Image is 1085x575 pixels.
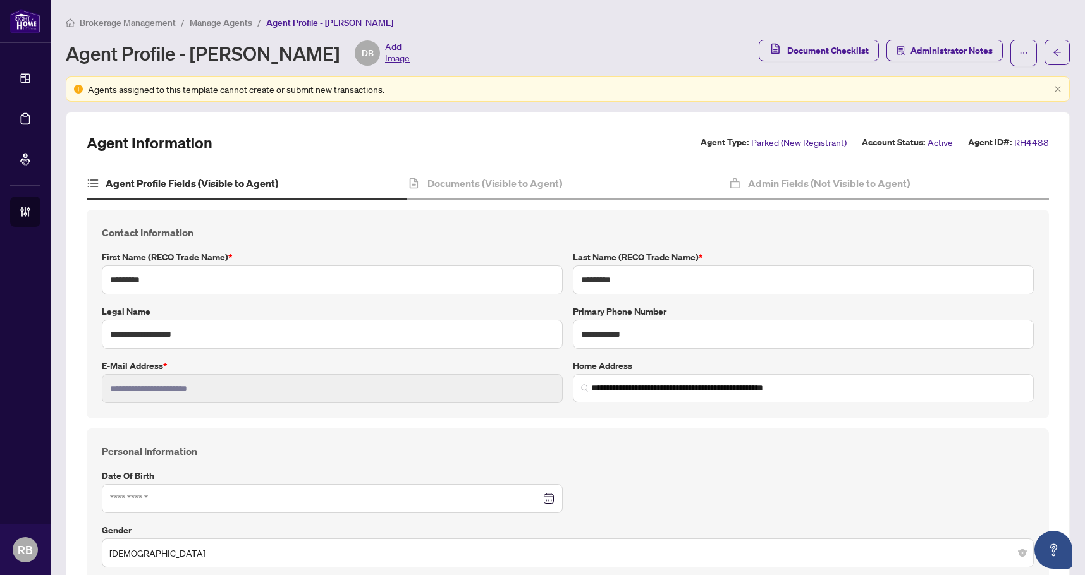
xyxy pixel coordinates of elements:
[1019,49,1028,57] span: ellipsis
[886,40,1003,61] button: Administrator Notes
[1019,549,1026,557] span: close-circle
[109,541,1026,565] span: Male
[385,40,410,66] span: Add Image
[968,135,1012,150] label: Agent ID#:
[573,359,1034,373] label: Home Address
[701,135,749,150] label: Agent Type:
[362,46,374,60] span: DB
[759,40,879,61] button: Document Checklist
[102,225,1034,240] h4: Contact Information
[106,176,278,191] h4: Agent Profile Fields (Visible to Agent)
[18,541,33,559] span: RB
[581,384,589,392] img: search_icon
[910,40,993,61] span: Administrator Notes
[257,15,261,30] li: /
[787,40,869,61] span: Document Checklist
[88,82,1049,96] div: Agents assigned to this template cannot create or submit new transactions.
[1054,85,1062,93] span: close
[181,15,185,30] li: /
[74,85,83,94] span: exclamation-circle
[102,469,563,483] label: Date of Birth
[87,133,212,153] h2: Agent Information
[80,17,176,28] span: Brokerage Management
[102,359,563,373] label: E-mail Address
[66,40,410,66] div: Agent Profile - [PERSON_NAME]
[751,135,847,150] span: Parked (New Registrant)
[102,444,1034,459] h4: Personal Information
[266,17,393,28] span: Agent Profile - [PERSON_NAME]
[1014,135,1049,150] span: RH4488
[102,305,563,318] label: Legal Name
[102,523,1034,537] label: Gender
[573,250,1034,264] label: Last Name (RECO Trade Name)
[897,46,905,55] span: solution
[66,18,75,27] span: home
[427,176,562,191] h4: Documents (Visible to Agent)
[573,305,1034,318] label: Primary Phone Number
[1034,531,1072,569] button: Open asap
[862,135,925,150] label: Account Status:
[1053,48,1062,57] span: arrow-left
[10,9,40,33] img: logo
[1054,85,1062,94] button: close
[102,250,563,264] label: First Name (RECO Trade Name)
[748,176,910,191] h4: Admin Fields (Not Visible to Agent)
[190,17,252,28] span: Manage Agents
[928,135,953,150] span: Active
